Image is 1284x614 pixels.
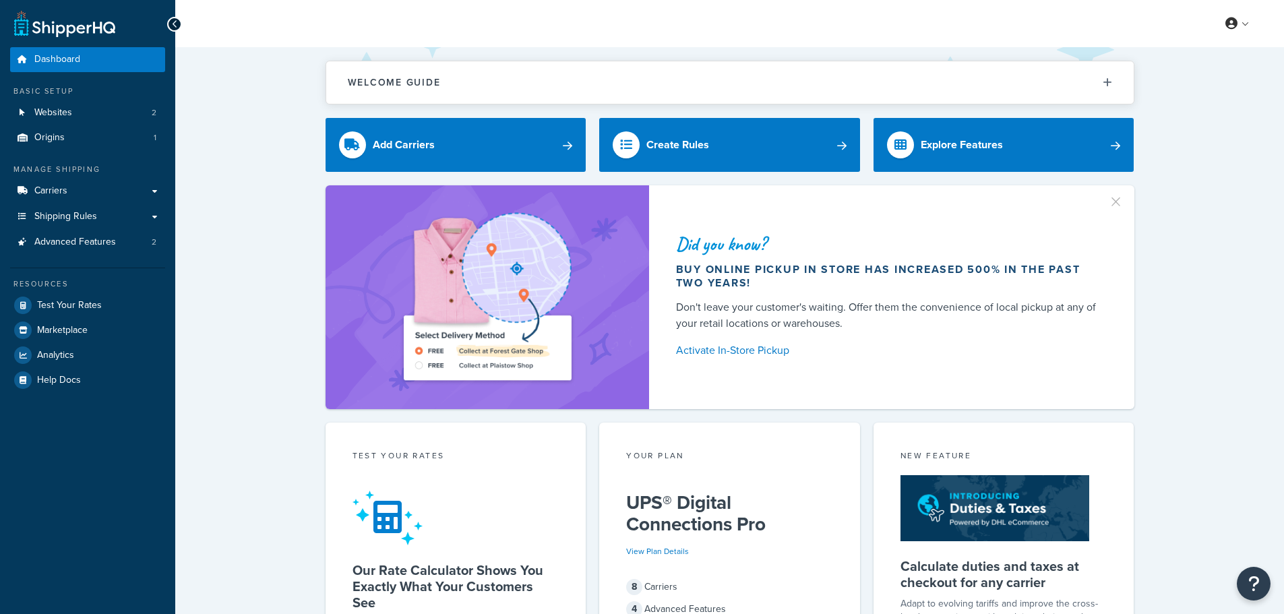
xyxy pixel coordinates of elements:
[10,343,165,367] a: Analytics
[10,230,165,255] li: Advanced Features
[676,299,1102,332] div: Don't leave your customer's waiting. Offer them the convenience of local pickup at any of your re...
[152,107,156,119] span: 2
[626,578,833,596] div: Carriers
[626,545,689,557] a: View Plan Details
[10,278,165,290] div: Resources
[34,54,80,65] span: Dashboard
[152,237,156,248] span: 2
[10,179,165,204] a: Carriers
[646,135,709,154] div: Create Rules
[348,78,441,88] h2: Welcome Guide
[373,135,435,154] div: Add Carriers
[10,368,165,392] a: Help Docs
[10,125,165,150] li: Origins
[921,135,1003,154] div: Explore Features
[10,100,165,125] a: Websites2
[34,211,97,222] span: Shipping Rules
[10,230,165,255] a: Advanced Features2
[34,185,67,197] span: Carriers
[353,450,559,465] div: Test your rates
[900,450,1107,465] div: New Feature
[353,562,559,611] h5: Our Rate Calculator Shows You Exactly What Your Customers See
[154,132,156,144] span: 1
[1237,567,1271,601] button: Open Resource Center
[10,100,165,125] li: Websites
[10,47,165,72] a: Dashboard
[365,206,609,389] img: ad-shirt-map-b0359fc47e01cab431d101c4b569394f6a03f54285957d908178d52f29eb9668.png
[326,118,586,172] a: Add Carriers
[10,318,165,342] a: Marketplace
[37,350,74,361] span: Analytics
[10,164,165,175] div: Manage Shipping
[626,450,833,465] div: Your Plan
[676,235,1102,253] div: Did you know?
[37,325,88,336] span: Marketplace
[10,204,165,229] a: Shipping Rules
[34,132,65,144] span: Origins
[676,341,1102,360] a: Activate In-Store Pickup
[626,579,642,595] span: 8
[10,125,165,150] a: Origins1
[10,293,165,317] a: Test Your Rates
[37,300,102,311] span: Test Your Rates
[900,558,1107,590] h5: Calculate duties and taxes at checkout for any carrier
[10,86,165,97] div: Basic Setup
[599,118,860,172] a: Create Rules
[626,492,833,535] h5: UPS® Digital Connections Pro
[676,263,1102,290] div: Buy online pickup in store has increased 500% in the past two years!
[34,237,116,248] span: Advanced Features
[874,118,1134,172] a: Explore Features
[34,107,72,119] span: Websites
[37,375,81,386] span: Help Docs
[326,61,1134,104] button: Welcome Guide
